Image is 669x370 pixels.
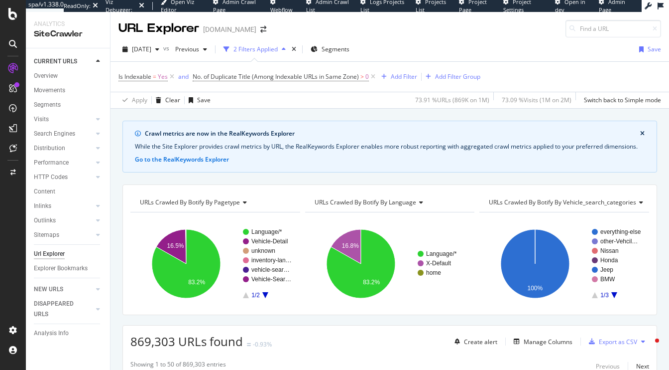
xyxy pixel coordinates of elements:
[34,85,103,96] a: Movements
[260,26,266,33] div: arrow-right-arrow-left
[233,45,278,53] div: 2 Filters Applied
[524,338,572,346] div: Manage Columns
[203,24,256,34] div: [DOMAIN_NAME]
[34,263,103,274] a: Explorer Bookmarks
[122,121,657,173] div: info banner
[528,285,543,292] text: 100%
[450,334,497,350] button: Create alert
[377,71,417,83] button: Add Filter
[118,20,199,37] div: URL Explorer
[635,41,661,57] button: Save
[34,85,65,96] div: Movements
[290,44,298,54] div: times
[341,242,358,249] text: 16.8%
[251,238,288,245] text: Vehicle-Detail
[565,20,661,37] input: Find a URL
[391,72,417,81] div: Add Filter
[247,343,251,346] img: Equal
[251,276,291,283] text: Vehicle-Sear…
[171,45,199,53] span: Previous
[34,263,88,274] div: Explorer Bookmarks
[34,158,93,168] a: Performance
[600,266,613,273] text: Jeep
[197,96,211,104] div: Save
[118,92,147,108] button: Apply
[322,45,349,53] span: Segments
[510,336,572,348] button: Manage Columns
[464,338,497,346] div: Create alert
[34,28,102,40] div: SiteCrawler
[34,71,58,81] div: Overview
[600,292,609,299] text: 1/3
[118,41,163,57] button: [DATE]
[305,220,475,307] svg: A chart.
[34,100,61,110] div: Segments
[130,333,243,350] span: 869,303 URLs found
[220,41,290,57] button: 2 Filters Applied
[193,72,359,81] span: No. of Duplicate Title (Among Indexable URLs in Same Zone)
[34,201,51,211] div: Inlinks
[34,114,93,125] a: Visits
[34,114,49,125] div: Visits
[171,41,211,57] button: Previous
[251,292,260,299] text: 1/2
[584,96,661,104] div: Switch back to Simple mode
[599,338,637,346] div: Export as CSV
[600,238,638,245] text: other-Vehcil…
[34,158,69,168] div: Performance
[34,230,93,240] a: Sitemaps
[415,96,489,104] div: 73.91 % URLs ( 869K on 1M )
[130,220,300,307] svg: A chart.
[502,96,571,104] div: 73.09 % Visits ( 1M on 2M )
[270,6,293,13] span: Webflow
[600,257,618,264] text: Honda
[307,41,353,57] button: Segments
[479,220,649,307] svg: A chart.
[178,72,189,81] button: and
[158,70,168,84] span: Yes
[635,336,659,360] iframe: Intercom live chat
[600,228,641,235] text: everything-else
[118,72,151,81] span: Is Indexable
[426,260,451,267] text: X-Default
[251,257,292,264] text: inventory-lan…
[140,198,240,206] span: URLs Crawled By Botify By pagetype
[138,194,291,210] h4: URLs Crawled By Botify By pagetype
[34,56,93,67] a: CURRENT URLS
[34,186,103,197] a: Content
[34,20,102,28] div: Analytics
[34,249,103,259] a: Url Explorer
[167,242,184,249] text: 16.5%
[360,72,364,81] span: >
[313,194,466,210] h4: URLs Crawled By Botify By language
[34,172,93,183] a: HTTP Codes
[34,172,68,183] div: HTTP Codes
[365,70,369,84] span: 0
[34,249,65,259] div: Url Explorer
[580,92,661,108] button: Switch back to Simple mode
[34,328,69,339] div: Analysis Info
[34,143,65,154] div: Distribution
[34,328,103,339] a: Analysis Info
[253,340,272,349] div: -0.93%
[34,284,93,295] a: NEW URLS
[163,44,171,52] span: vs
[426,269,441,276] text: home
[34,56,77,67] div: CURRENT URLS
[132,96,147,104] div: Apply
[188,279,205,286] text: 83.2%
[489,198,636,206] span: URLs Crawled By Botify By vehicle_search_categories
[251,266,290,273] text: vehicle-sear…
[34,284,63,295] div: NEW URLS
[251,228,282,235] text: Language/*
[251,247,275,254] text: unknown
[34,143,93,154] a: Distribution
[34,230,59,240] div: Sitemaps
[145,129,640,138] div: Crawl metrics are now in the RealKeywords Explorer
[422,71,480,83] button: Add Filter Group
[34,215,56,226] div: Outlinks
